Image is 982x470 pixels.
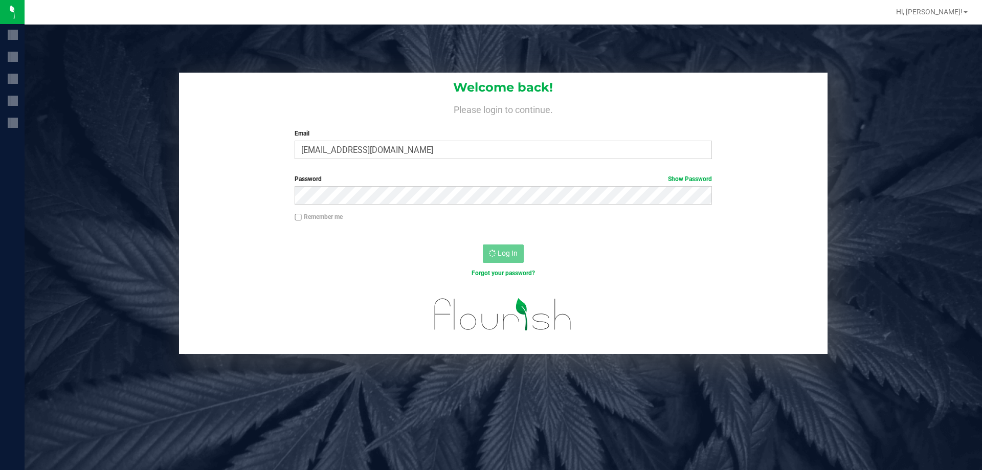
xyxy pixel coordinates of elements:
[472,270,535,277] a: Forgot your password?
[896,8,963,16] span: Hi, [PERSON_NAME]!
[295,175,322,183] span: Password
[483,244,524,263] button: Log In
[295,212,343,221] label: Remember me
[668,175,712,183] a: Show Password
[179,102,828,115] h4: Please login to continue.
[295,129,711,138] label: Email
[422,288,584,341] img: flourish_logo.svg
[498,249,518,257] span: Log In
[179,81,828,94] h1: Welcome back!
[295,214,302,221] input: Remember me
